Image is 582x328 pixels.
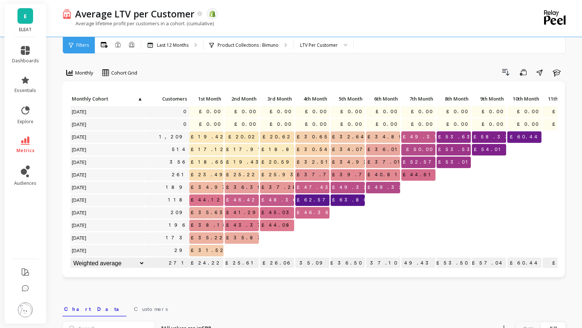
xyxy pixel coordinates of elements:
[173,245,189,256] a: 29
[225,220,268,231] span: £43.37
[70,207,89,218] span: [DATE]
[227,131,259,142] span: £20.02
[164,182,189,193] a: 189
[332,96,363,102] span: 5th Month
[12,58,39,64] span: dashboards
[14,180,36,186] span: audiences
[170,169,189,180] a: 261
[144,94,180,105] div: Toggle SortBy
[170,144,189,155] a: 514
[189,232,226,243] span: £35.22
[366,94,400,104] p: 6th Month
[303,119,329,130] span: £0.00
[445,106,471,117] span: £0.00
[295,157,333,168] span: £32.51
[62,299,567,316] nav: Tabs
[62,20,214,27] p: Average lifetime profit per customers in a cohort. (cumulative)
[189,258,224,269] p: £24.22
[70,94,145,104] p: Monthly Cohort
[543,94,577,104] p: 11th Month
[401,169,436,180] span: £44.61
[261,96,292,102] span: 3rd Month
[331,157,371,168] span: £34.92
[480,119,506,130] span: £0.00
[507,94,542,105] div: Toggle SortBy
[209,10,216,17] img: api.shopify.svg
[366,94,401,105] div: Toggle SortBy
[224,94,260,105] div: Toggle SortBy
[189,131,227,142] span: £19.42
[70,119,89,130] span: [DATE]
[225,144,266,155] span: £17.91
[16,148,35,154] span: metrics
[367,96,398,102] span: 6th Month
[260,194,300,206] span: £48.36
[168,157,189,168] a: 356
[189,207,229,218] span: £35.63
[260,169,300,180] span: £25.93
[72,96,137,102] span: Monthly Cohort
[233,119,259,130] span: £0.00
[225,182,268,193] span: £36.39
[268,106,294,117] span: £0.00
[24,12,27,20] span: E
[405,144,435,155] span: £50.00
[189,94,224,104] p: 1st Month
[551,119,577,130] span: £0.00
[509,96,539,102] span: 10th Month
[145,94,189,104] p: Customers
[437,258,471,269] p: £53.50
[339,119,365,130] span: £0.00
[403,96,433,102] span: 7th Month
[331,258,365,269] p: £36.50
[260,94,294,104] p: 3rd Month
[197,119,224,130] span: £0.00
[225,194,259,206] span: £46.42
[366,182,406,193] span: £49.32
[409,119,435,130] span: £0.00
[401,157,438,168] span: £52.57
[167,220,189,231] a: 196
[366,258,400,269] p: £37.10
[401,258,435,269] p: £49.43
[182,119,189,130] a: 0
[401,94,435,104] p: 7th Month
[374,106,400,117] span: £0.00
[169,207,189,218] a: 209
[331,182,371,193] span: £49.32
[366,131,409,142] span: £34.89
[331,144,370,155] span: £34.07
[295,258,329,269] p: £35.09
[260,144,304,155] span: £18.89
[70,144,89,155] span: [DATE]
[295,207,332,218] span: £46.36
[225,157,266,168] span: £19.43
[437,144,477,155] span: £53.53
[70,232,89,243] span: [DATE]
[158,131,189,142] a: 1,209
[260,94,295,105] div: Toggle SortBy
[303,106,329,117] span: £0.00
[70,182,89,193] span: [DATE]
[268,119,294,130] span: £0.00
[225,258,259,269] p: £25.61
[507,258,541,269] p: £60.44
[295,182,335,193] span: £47.43
[295,131,331,142] span: £30.65
[226,96,257,102] span: 2nd Month
[70,220,89,231] span: [DATE]
[331,194,370,206] span: £63.80
[437,94,471,104] p: 8th Month
[189,220,233,231] span: £38.18
[472,258,506,269] p: £57.04
[134,305,168,313] span: Customers
[76,42,89,48] span: Filters
[473,96,504,102] span: 9th Month
[260,258,294,269] p: £26.06
[225,94,259,104] p: 2nd Month
[70,169,89,180] span: [DATE]
[297,96,327,102] span: 4th Month
[366,169,403,180] span: £40.81
[17,119,33,125] span: explore
[331,94,365,104] p: 5th Month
